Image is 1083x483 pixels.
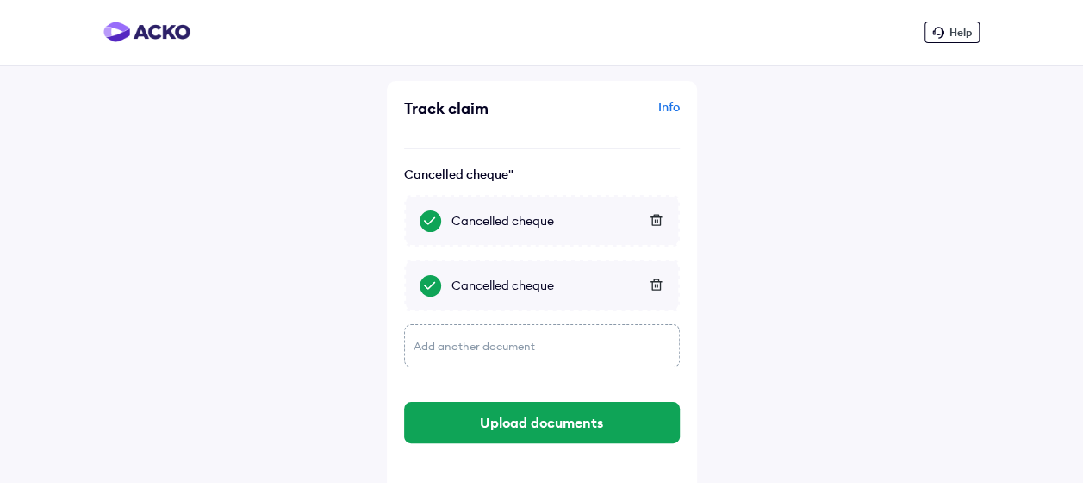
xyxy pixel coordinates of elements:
[546,98,680,131] div: Info
[404,98,538,118] div: Track claim
[404,324,680,367] div: Add another document
[103,22,190,42] img: horizontal-gradient.png
[451,212,664,229] div: Cancelled cheque
[404,402,680,443] button: Upload documents
[949,26,972,39] span: Help
[451,277,664,294] div: Cancelled cheque
[404,166,680,182] div: Cancelled cheque"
